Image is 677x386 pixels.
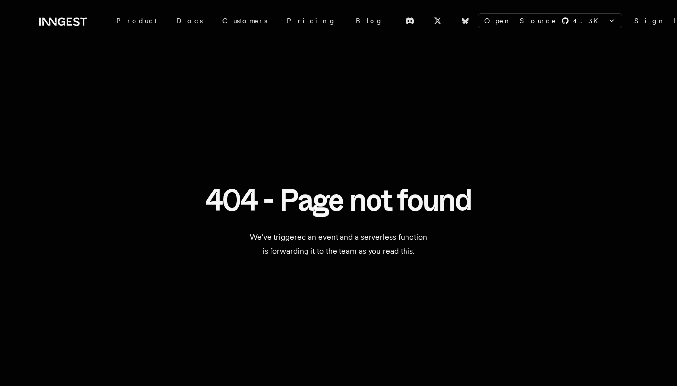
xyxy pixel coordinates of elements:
[454,13,476,29] a: Bluesky
[277,12,346,30] a: Pricing
[484,16,557,26] span: Open Source
[197,230,480,258] p: We've triggered an event and a serverless function is forwarding it to the team as you read this.
[573,16,604,26] span: 4.3 K
[427,13,448,29] a: X
[346,12,393,30] a: Blog
[167,12,212,30] a: Docs
[399,13,421,29] a: Discord
[106,12,167,30] div: Product
[205,183,472,217] h1: 404 - Page not found
[212,12,277,30] a: Customers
